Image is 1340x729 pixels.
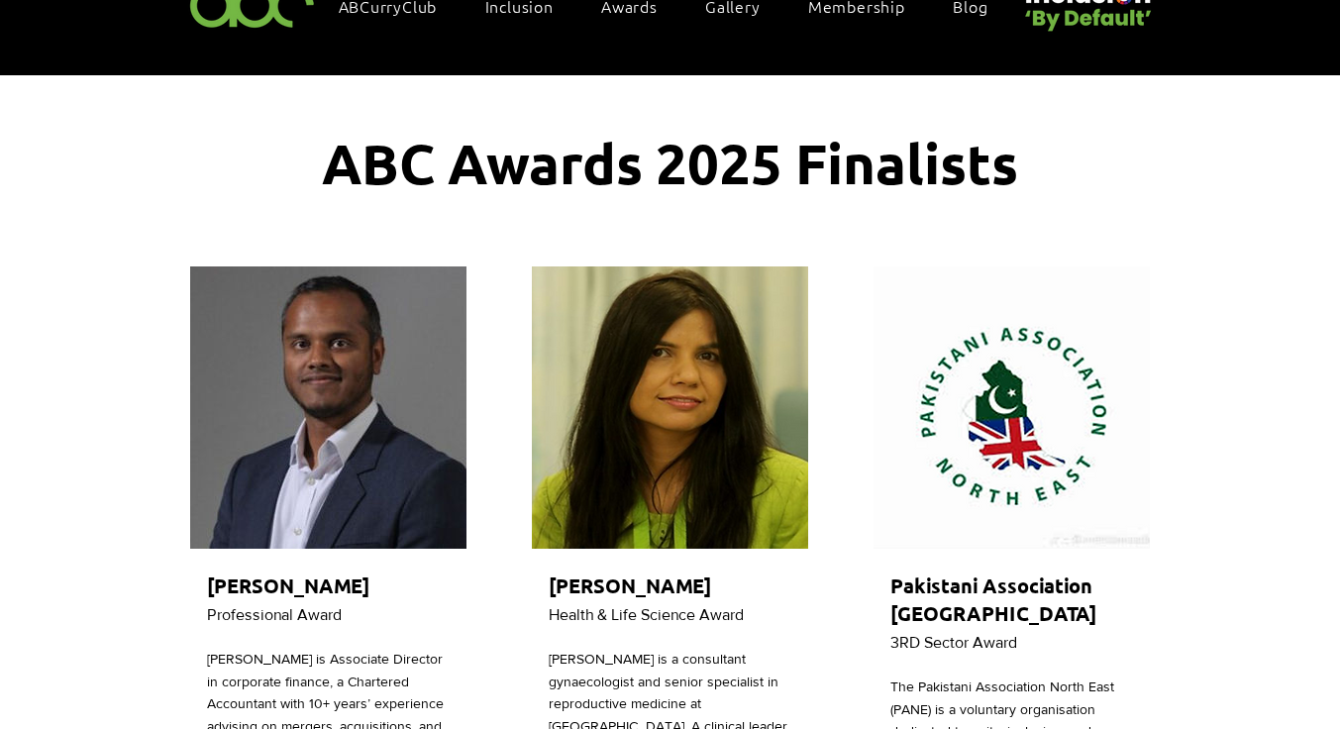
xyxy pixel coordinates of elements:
[890,634,1017,651] span: 3RD Sector Award
[207,573,369,598] span: [PERSON_NAME]
[207,606,342,623] span: Professional Award
[890,573,1096,626] span: Pakistani Association [GEOGRAPHIC_DATA]
[322,128,1018,197] span: ABC Awards 2025 Finalists
[549,573,711,598] span: [PERSON_NAME]
[549,606,744,623] span: Health & Life Science Award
